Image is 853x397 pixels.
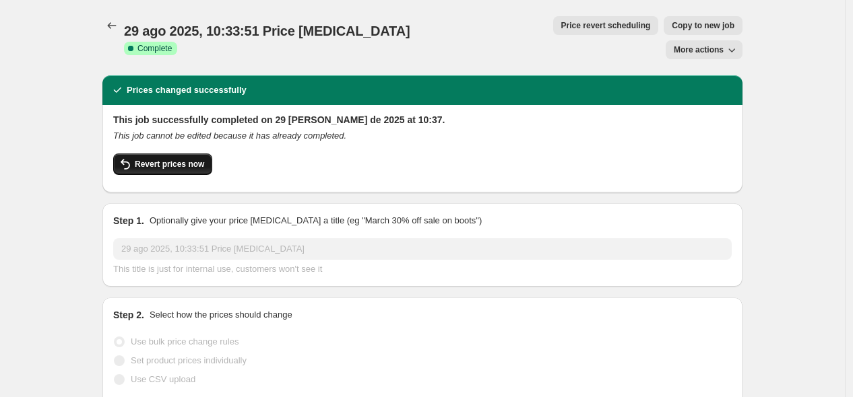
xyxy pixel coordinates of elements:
[113,238,732,260] input: 30% off holiday sale
[113,113,732,127] h2: This job successfully completed on 29 [PERSON_NAME] de 2025 at 10:37.
[127,83,247,97] h2: Prices changed successfully
[150,214,482,227] p: Optionally give your price [MEDICAL_DATA] a title (eg "March 30% off sale on boots")
[124,24,410,38] span: 29 ago 2025, 10:33:51 Price [MEDICAL_DATA]
[135,159,204,170] span: Revert prices now
[113,264,322,274] span: This title is just for internal use, customers won't see it
[131,374,195,384] span: Use CSV upload
[131,355,247,365] span: Set product prices individually
[113,131,346,141] i: This job cannot be edited because it has already completed.
[150,308,292,322] p: Select how the prices should change
[672,20,734,31] span: Copy to new job
[131,336,239,347] span: Use bulk price change rules
[553,16,659,35] button: Price revert scheduling
[664,16,743,35] button: Copy to new job
[102,16,121,35] button: Price change jobs
[137,43,172,54] span: Complete
[113,214,144,227] h2: Step 1.
[666,40,743,59] button: More actions
[674,44,724,55] span: More actions
[113,153,212,175] button: Revert prices now
[113,308,144,322] h2: Step 2.
[561,20,651,31] span: Price revert scheduling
